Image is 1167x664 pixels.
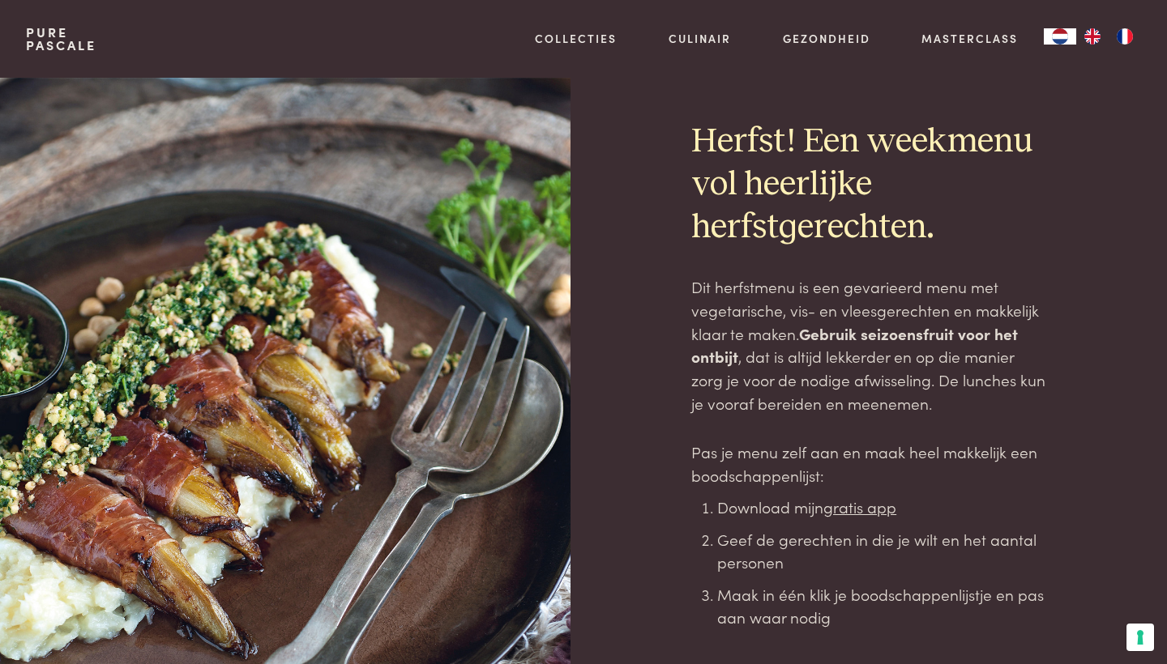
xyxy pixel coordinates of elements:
[1044,28,1076,45] div: Language
[691,121,1046,249] h2: Herfst! Een weekmenu vol heerlijke herfstgerechten.
[1044,28,1141,45] aside: Language selected: Nederlands
[1044,28,1076,45] a: NL
[1076,28,1141,45] ul: Language list
[26,26,96,52] a: PurePascale
[717,496,1046,519] li: Download mijn
[921,30,1018,47] a: Masterclass
[823,496,896,517] a: gratis app
[717,583,1046,629] li: Maak in één klik je boodschappenlijstje en pas aan waar nodig
[717,528,1046,574] li: Geef de gerechten in die je wilt en het aantal personen
[669,30,731,47] a: Culinair
[691,441,1046,487] p: Pas je menu zelf aan en maak heel makkelijk een boodschappenlijst:
[691,275,1046,415] p: Dit herfstmenu is een gevarieerd menu met vegetarische, vis- en vleesgerechten en makkelijk klaar...
[691,322,1018,368] strong: Gebruik seizoensfruit voor het ontbijt
[783,30,870,47] a: Gezondheid
[535,30,617,47] a: Collecties
[1076,28,1109,45] a: EN
[1109,28,1141,45] a: FR
[1126,624,1154,651] button: Uw voorkeuren voor toestemming voor trackingtechnologieën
